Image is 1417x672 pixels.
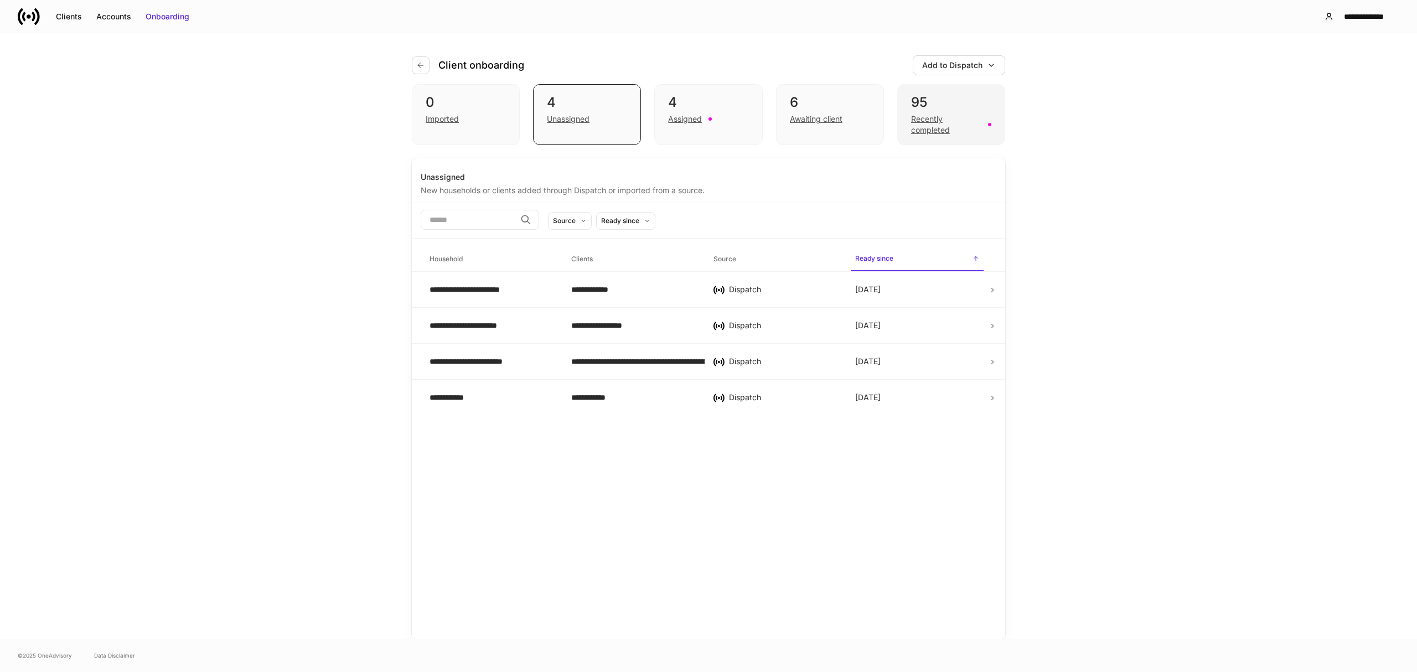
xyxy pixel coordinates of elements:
[426,94,506,111] div: 0
[533,84,641,145] div: 4Unassigned
[654,84,762,145] div: 4Assigned
[922,60,982,71] div: Add to Dispatch
[571,254,593,264] h6: Clients
[855,320,881,331] p: [DATE]
[713,254,736,264] h6: Source
[438,59,524,72] h4: Client onboarding
[547,94,627,111] div: 4
[729,392,837,403] div: Dispatch
[49,8,89,25] button: Clients
[596,212,655,230] button: Ready since
[96,11,131,22] div: Accounts
[911,94,991,111] div: 95
[89,8,138,25] button: Accounts
[56,11,82,22] div: Clients
[729,320,837,331] div: Dispatch
[851,247,984,271] span: Ready since
[668,94,748,111] div: 4
[790,113,842,125] div: Awaiting client
[729,356,837,367] div: Dispatch
[709,248,842,271] span: Source
[425,248,558,271] span: Household
[547,113,589,125] div: Unassigned
[790,94,870,111] div: 6
[412,84,520,145] div: 0Imported
[94,651,135,660] a: Data Disclaimer
[913,55,1005,75] button: Add to Dispatch
[601,215,639,226] div: Ready since
[897,84,1005,145] div: 95Recently completed
[548,212,592,230] button: Source
[138,8,196,25] button: Onboarding
[855,284,881,295] p: [DATE]
[911,113,981,136] div: Recently completed
[567,248,700,271] span: Clients
[426,113,459,125] div: Imported
[668,113,702,125] div: Assigned
[776,84,884,145] div: 6Awaiting client
[553,215,576,226] div: Source
[421,172,996,183] div: Unassigned
[146,11,189,22] div: Onboarding
[855,392,881,403] p: [DATE]
[430,254,463,264] h6: Household
[855,253,893,263] h6: Ready since
[18,651,72,660] span: © 2025 OneAdvisory
[729,284,837,295] div: Dispatch
[421,183,996,196] div: New households or clients added through Dispatch or imported from a source.
[855,356,881,367] p: [DATE]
